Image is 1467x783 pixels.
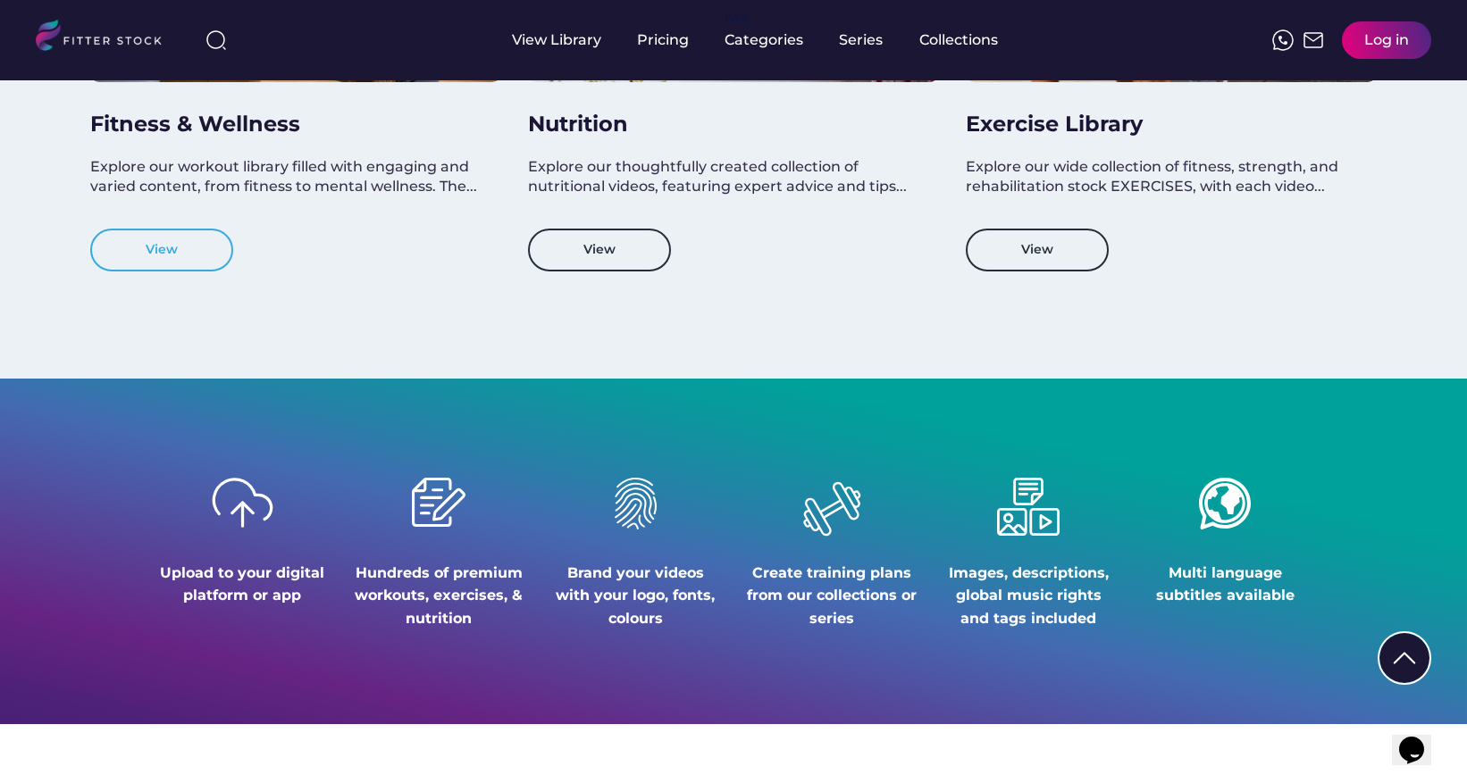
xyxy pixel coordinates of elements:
[966,157,1359,197] div: Explore our wide collection of fitness, strength, and rehabilitation stock EXERCISES, with each v...
[966,109,1359,139] h3: Exercise Library
[943,562,1113,630] div: Images, descriptions, global music rights and tags included
[1272,29,1294,51] img: meteor-icons_whatsapp%20%281%29.svg
[725,9,748,27] div: fvck
[997,478,1060,536] img: Images%20and%20Descriptions%20Icon.svg
[747,562,917,630] div: Create training plans from our collections or series
[1392,712,1449,765] iframe: chat widget
[90,229,233,271] button: View
[615,478,657,529] img: Brand%20Videos%20Icon.svg
[90,109,483,139] h3: Fitness & Wellness
[725,30,803,50] div: Categories
[528,229,671,271] button: View
[788,465,876,552] img: Training%20Plans%20Icon%20%281%29.svg
[528,157,921,197] div: Explore our thoughtfully created collection of nutritional videos, featuring expert advice and ti...
[919,30,998,50] div: Collections
[1303,29,1324,51] img: Frame%2051.svg
[212,478,273,528] img: Upload%20Icon.svg
[90,157,483,197] div: Explore our workout library filled with engaging and varied content, from fitness to mental welln...
[205,29,227,51] img: search-normal%203.svg
[1140,562,1310,607] div: Multi language subtitles available
[512,30,601,50] div: View Library
[36,20,177,56] img: LOGO.svg
[637,30,689,50] div: Pricing
[528,109,921,139] h3: Nutrition
[966,229,1109,271] button: View
[1379,633,1429,683] img: Group%201000002322%20%281%29.svg
[1199,478,1251,529] img: Multi%20Language%20Icon.svg
[1364,30,1409,50] div: Log in
[157,562,327,607] div: Upload to your digital platform or app
[839,30,884,50] div: Series
[409,478,468,527] img: Workouts%20and%20Exercises%20Icon.svg
[550,562,720,630] div: Brand your videos with your logo, fonts, colours
[354,562,524,630] div: Hundreds of premium workouts, exercises, & nutrition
